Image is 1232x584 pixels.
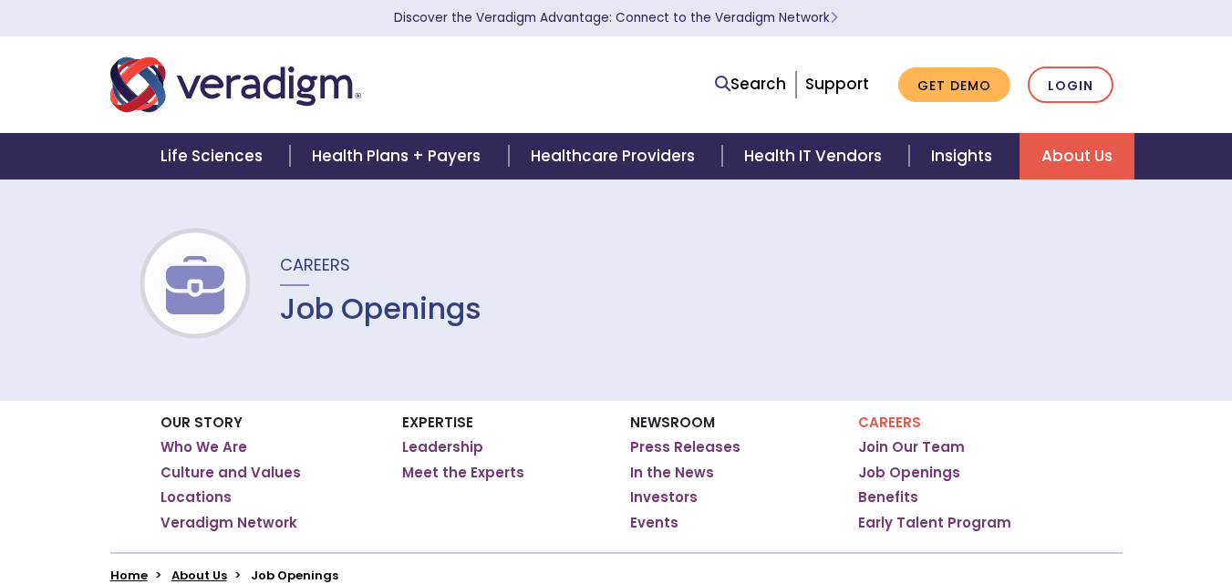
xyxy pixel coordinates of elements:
[722,133,909,179] a: Health IT Vendors
[110,55,361,115] img: Veradigm logo
[139,133,290,179] a: Life Sciences
[805,73,869,95] a: Support
[280,253,350,276] span: Careers
[858,514,1011,532] a: Early Talent Program
[160,488,232,507] a: Locations
[160,438,247,456] a: Who We Are
[160,514,297,532] a: Veradigm Network
[858,438,965,456] a: Join Our Team
[630,488,698,507] a: Investors
[630,514,678,532] a: Events
[898,67,1010,103] a: Get Demo
[160,464,301,482] a: Culture and Values
[909,133,1020,179] a: Insights
[830,9,838,26] span: Learn More
[402,438,483,456] a: Leadership
[290,133,508,179] a: Health Plans + Payers
[110,567,148,584] a: Home
[858,464,960,482] a: Job Openings
[509,133,722,179] a: Healthcare Providers
[402,464,524,482] a: Meet the Experts
[858,488,918,507] a: Benefits
[1028,67,1113,104] a: Login
[630,464,714,482] a: In the News
[715,72,786,97] a: Search
[630,438,740,456] a: Press Releases
[394,9,838,26] a: Discover the Veradigm Advantage: Connect to the Veradigm NetworkLearn More
[1020,133,1134,179] a: About Us
[280,292,481,326] h1: Job Openings
[171,567,227,584] a: About Us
